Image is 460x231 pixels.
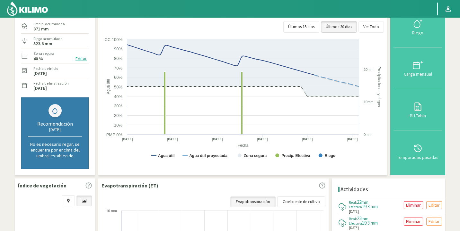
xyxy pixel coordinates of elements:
[364,100,374,104] text: 10mm
[257,137,268,142] text: [DATE]
[238,143,249,148] text: Fecha
[106,132,123,137] text: PMP 0%
[361,216,368,221] span: mm
[122,137,133,142] text: [DATE]
[114,66,122,70] text: 70%
[33,51,54,56] label: Zona segura
[212,137,223,142] text: [DATE]
[426,218,442,226] button: Editar
[6,1,49,16] img: Kilimo
[394,130,442,172] button: Temporadas pasadas
[33,86,47,90] label: [DATE]
[33,80,69,86] label: Fecha de finalización
[28,120,82,127] div: Recomendación
[358,21,384,33] button: Ver Todo
[33,42,52,46] label: 523.6 mm
[406,202,421,209] p: Eliminar
[102,182,158,189] p: Evapotranspiración (ET)
[114,75,122,80] text: 60%
[114,94,122,99] text: 40%
[114,103,122,108] text: 30%
[28,141,82,159] p: No es necesario regar, se encuentra por encima del umbral establecido
[33,36,62,42] label: Riego acumulado
[404,218,423,226] button: Eliminar
[281,153,310,158] text: Precip. Efectiva
[349,209,359,214] span: [DATE]
[167,137,178,142] text: [DATE]
[357,199,361,205] span: 22
[74,55,89,62] button: Editar
[406,218,421,225] p: Eliminar
[349,221,362,226] span: Efectiva
[364,68,374,71] text: 20mm
[114,85,122,89] text: 50%
[362,203,378,210] span: 19.3 mm
[302,137,313,142] text: [DATE]
[426,201,442,209] button: Editar
[114,46,122,51] text: 90%
[230,196,276,207] a: Evapotranspiración
[33,66,58,71] label: Fecha de inicio
[362,220,378,226] span: 19.3 mm
[325,153,335,158] text: Riego
[364,133,371,136] text: 0mm
[404,201,423,209] button: Eliminar
[189,153,227,158] text: Agua útil proyectada
[357,215,361,221] span: 22
[114,123,122,128] text: 10%
[429,202,440,209] p: Editar
[394,89,442,131] button: BH Tabla
[394,6,442,48] button: Riego
[106,79,111,94] text: Agua útil
[158,153,174,158] text: Agua útil
[33,71,47,76] label: [DATE]
[321,21,357,33] button: Últimos 30 días
[114,113,122,118] text: 20%
[33,27,49,31] label: 371 mm
[244,153,267,158] text: Zona segura
[28,127,82,132] div: [DATE]
[429,218,440,225] p: Editar
[377,66,381,107] text: Precipitaciones y riegos
[395,113,440,118] div: BH Tabla
[341,186,368,193] h4: Actividades
[395,155,440,160] div: Temporadas pasadas
[33,57,43,61] label: 40 %
[347,137,358,142] text: [DATE]
[18,182,66,189] p: Índice de vegetación
[33,21,65,27] label: Precip. acumulada
[395,72,440,76] div: Carga mensual
[349,200,357,205] span: Real:
[114,56,122,61] text: 80%
[283,21,319,33] button: Últimos 15 días
[277,196,325,207] a: Coeficiente de cultivo
[349,204,362,209] span: Efectiva
[106,209,117,213] text: 10 mm
[361,199,368,205] span: mm
[394,47,442,89] button: Carga mensual
[349,225,359,231] span: [DATE]
[349,216,357,221] span: Real:
[104,37,122,42] text: CC 100%
[395,30,440,35] div: Riego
